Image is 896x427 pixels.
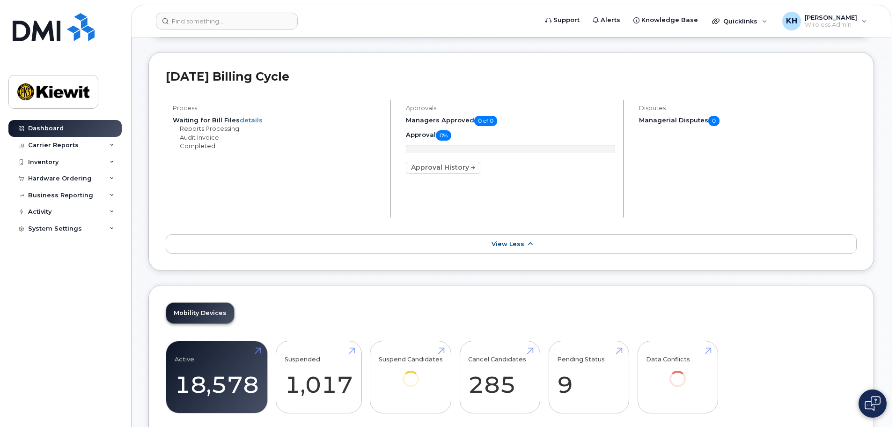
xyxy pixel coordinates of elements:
h5: Managers Approved [406,116,615,126]
a: Mobility Devices [166,303,234,323]
a: Data Conflicts [646,346,709,400]
a: Knowledge Base [627,11,705,30]
span: Support [553,15,580,25]
span: KH [786,15,797,27]
h4: Process [173,105,382,112]
li: Audit Invoice [173,133,382,142]
span: Alerts [601,15,620,25]
a: Approval History [406,162,480,174]
div: Quicklinks [705,12,774,30]
span: Wireless Admin [805,21,857,29]
img: Open chat [865,396,881,411]
h4: Approvals [406,105,615,112]
div: Ke Hemingway [776,12,874,30]
a: Cancel Candidates 285 [468,346,531,408]
span: 0 [708,116,720,126]
a: Active 18,578 [175,346,259,408]
span: View Less [492,240,524,247]
h4: Disputes [639,105,857,112]
li: Reports Processing [173,124,382,133]
a: Support [539,11,586,30]
input: Find something... [156,13,298,30]
a: Alerts [586,11,627,30]
a: Suspended 1,017 [285,346,353,408]
h5: Managerial Disputes [639,116,857,126]
span: Knowledge Base [641,15,698,25]
h2: [DATE] Billing Cycle [166,69,857,83]
span: Quicklinks [723,17,757,25]
span: 0 of 0 [474,116,497,126]
a: Suspend Candidates [379,346,443,400]
span: 0% [436,130,451,141]
h5: Approval [406,130,615,141]
li: Waiting for Bill Files [173,116,382,125]
a: Pending Status 9 [557,346,620,408]
li: Completed [173,142,382,150]
a: details [240,116,263,124]
span: [PERSON_NAME] [805,14,857,21]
